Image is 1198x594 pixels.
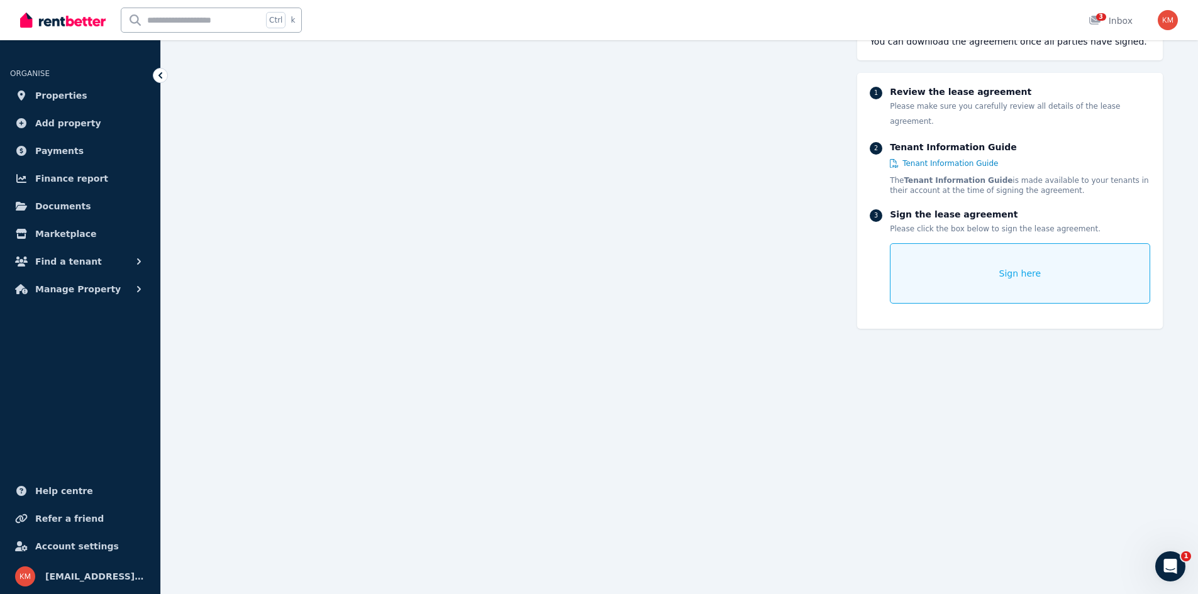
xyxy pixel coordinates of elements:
span: 3 [1096,13,1106,21]
span: Refer a friend [35,511,104,526]
span: ORGANISE [10,69,50,78]
span: Tenant Information Guide [902,158,998,168]
span: 1 [1181,551,1191,561]
span: Sign here [999,267,1041,280]
a: Properties [10,83,150,108]
span: Please make sure you carefully review all details of the lease agreement. [890,102,1120,126]
a: Add property [10,111,150,136]
div: 3 [870,209,882,222]
div: 2 [870,142,882,155]
span: Find a tenant [35,254,102,269]
a: Refer a friend [10,506,150,531]
span: Manage Property [35,282,121,297]
span: Marketplace [35,226,96,241]
p: Tenant Information Guide [890,141,1150,153]
span: Finance report [35,171,108,186]
strong: Tenant Information Guide [904,176,1012,185]
div: 1 [870,87,882,99]
div: You can download the agreement once all parties have signed. [870,35,1150,48]
button: Manage Property [10,277,150,302]
a: Documents [10,194,150,219]
span: Documents [35,199,91,214]
a: Account settings [10,534,150,559]
a: Tenant Information Guide [890,158,998,168]
span: k [291,15,295,25]
iframe: Intercom live chat [1155,551,1185,581]
img: km.redding1@gmail.com [1158,10,1178,30]
button: Find a tenant [10,249,150,274]
a: Marketplace [10,221,150,246]
a: Help centre [10,478,150,503]
a: Finance report [10,166,150,191]
div: Inbox [1089,14,1133,27]
a: Payments [10,138,150,163]
span: Help centre [35,483,93,498]
span: Ctrl [266,12,286,28]
span: [EMAIL_ADDRESS][DOMAIN_NAME] [45,569,145,584]
span: Account settings [35,539,119,554]
img: km.redding1@gmail.com [15,566,35,586]
p: Review the lease agreement [890,85,1150,98]
p: The is made available to your tenants in their account at the time of signing the agreement. [890,175,1150,195]
span: Please click the box below to sign the lease agreement. [890,224,1101,233]
span: Properties [35,88,87,103]
img: RentBetter [20,11,106,30]
span: Add property [35,116,101,131]
p: Sign the lease agreement [890,208,1150,221]
span: Payments [35,143,84,158]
